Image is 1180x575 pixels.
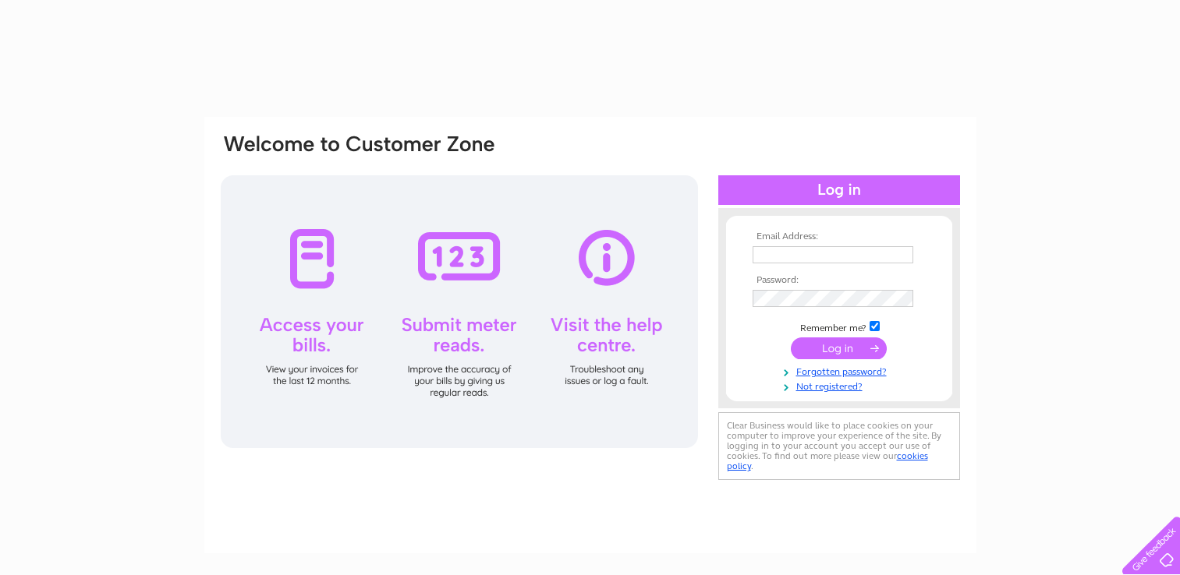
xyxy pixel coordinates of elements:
input: Submit [791,337,887,359]
a: Forgotten password? [753,363,930,378]
a: Not registered? [753,378,930,393]
th: Password: [749,275,930,286]
div: Clear Business would like to place cookies on your computer to improve your experience of the sit... [718,412,960,480]
a: cookies policy [727,450,928,471]
th: Email Address: [749,231,930,242]
td: Remember me? [749,319,930,334]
